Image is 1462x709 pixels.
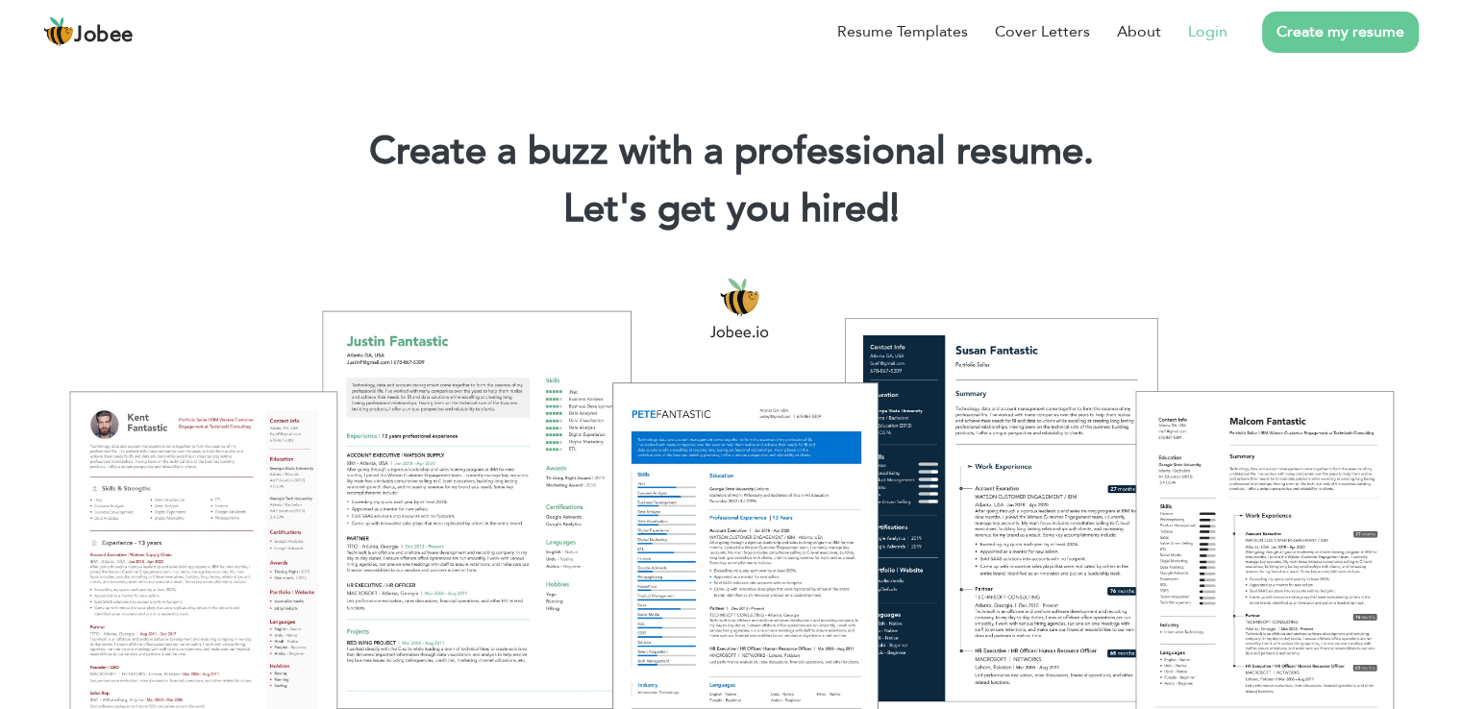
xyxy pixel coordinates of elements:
span: Jobee [74,25,134,46]
a: About [1117,20,1161,43]
h1: Create a buzz with a professional resume. [29,127,1433,177]
a: Jobee [43,16,134,47]
a: Create my resume [1262,12,1419,53]
a: Resume Templates [837,20,968,43]
span: | [890,183,899,235]
a: Login [1188,20,1227,43]
img: jobee.io [43,16,74,47]
span: get you hired! [657,183,900,235]
h2: Let's [29,184,1433,234]
a: Cover Letters [995,20,1090,43]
